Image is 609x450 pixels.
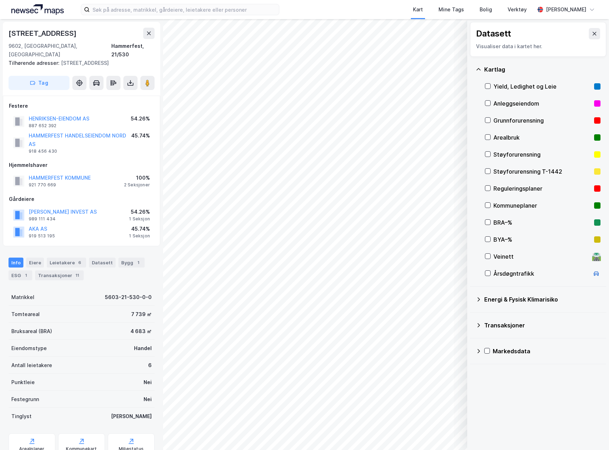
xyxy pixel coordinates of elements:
[118,258,145,268] div: Bygg
[11,378,35,387] div: Punktleie
[476,42,600,51] div: Visualiser data i kartet her.
[26,258,44,268] div: Eiere
[493,150,591,159] div: Støyforurensning
[129,225,150,233] div: 45.74%
[144,395,152,404] div: Nei
[574,416,609,450] iframe: Chat Widget
[11,293,34,302] div: Matrikkel
[29,216,56,222] div: 989 111 434
[131,310,152,319] div: 7 739 ㎡
[484,321,600,330] div: Transaksjoner
[9,59,149,67] div: [STREET_ADDRESS]
[124,174,150,182] div: 100%
[89,258,116,268] div: Datasett
[574,416,609,450] div: Kontrollprogram for chat
[29,148,57,154] div: 918 456 430
[508,5,527,14] div: Verktøy
[129,233,150,239] div: 1 Seksjon
[493,347,600,355] div: Markedsdata
[493,184,591,193] div: Reguleringsplaner
[9,28,78,39] div: [STREET_ADDRESS]
[480,5,492,14] div: Bolig
[438,5,464,14] div: Mine Tags
[11,412,32,421] div: Tinglyst
[130,327,152,336] div: 4 683 ㎡
[11,4,64,15] img: logo.a4113a55bc3d86da70a041830d287a7e.svg
[47,258,86,268] div: Leietakere
[484,295,600,304] div: Energi & Fysisk Klimarisiko
[493,133,591,142] div: Arealbruk
[134,344,152,353] div: Handel
[9,76,69,90] button: Tag
[493,269,589,278] div: Årsdøgntrafikk
[493,116,591,125] div: Grunnforurensning
[111,412,152,421] div: [PERSON_NAME]
[74,272,81,279] div: 11
[9,60,61,66] span: Tilhørende adresser:
[493,252,589,261] div: Veinett
[11,310,40,319] div: Tomteareal
[493,218,591,227] div: BRA–%
[493,235,591,244] div: BYA–%
[111,42,155,59] div: Hammerfest, 21/530
[493,99,591,108] div: Anleggseiendom
[29,182,56,188] div: 921 770 669
[35,270,84,280] div: Transaksjoner
[129,216,150,222] div: 1 Seksjon
[476,28,511,39] div: Datasett
[9,258,23,268] div: Info
[131,114,150,123] div: 54.26%
[29,233,55,239] div: 919 513 195
[9,42,111,59] div: 9602, [GEOGRAPHIC_DATA], [GEOGRAPHIC_DATA]
[22,272,29,279] div: 1
[484,65,600,74] div: Kartlag
[9,270,32,280] div: ESG
[144,378,152,387] div: Nei
[493,82,591,91] div: Yield, Ledighet og Leie
[105,293,152,302] div: 5603-21-530-0-0
[11,344,47,353] div: Eiendomstype
[129,208,150,216] div: 54.26%
[11,361,52,370] div: Antall leietakere
[592,252,601,261] div: 🛣️
[546,5,586,14] div: [PERSON_NAME]
[11,327,52,336] div: Bruksareal (BRA)
[29,123,56,129] div: 887 652 392
[124,182,150,188] div: 2 Seksjoner
[9,102,154,110] div: Festere
[131,131,150,140] div: 45.74%
[413,5,423,14] div: Kart
[493,201,591,210] div: Kommuneplaner
[493,167,591,176] div: Støyforurensning T-1442
[76,259,83,266] div: 6
[135,259,142,266] div: 1
[148,361,152,370] div: 6
[90,4,279,15] input: Søk på adresse, matrikkel, gårdeiere, leietakere eller personer
[9,161,154,169] div: Hjemmelshaver
[9,195,154,203] div: Gårdeiere
[11,395,39,404] div: Festegrunn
